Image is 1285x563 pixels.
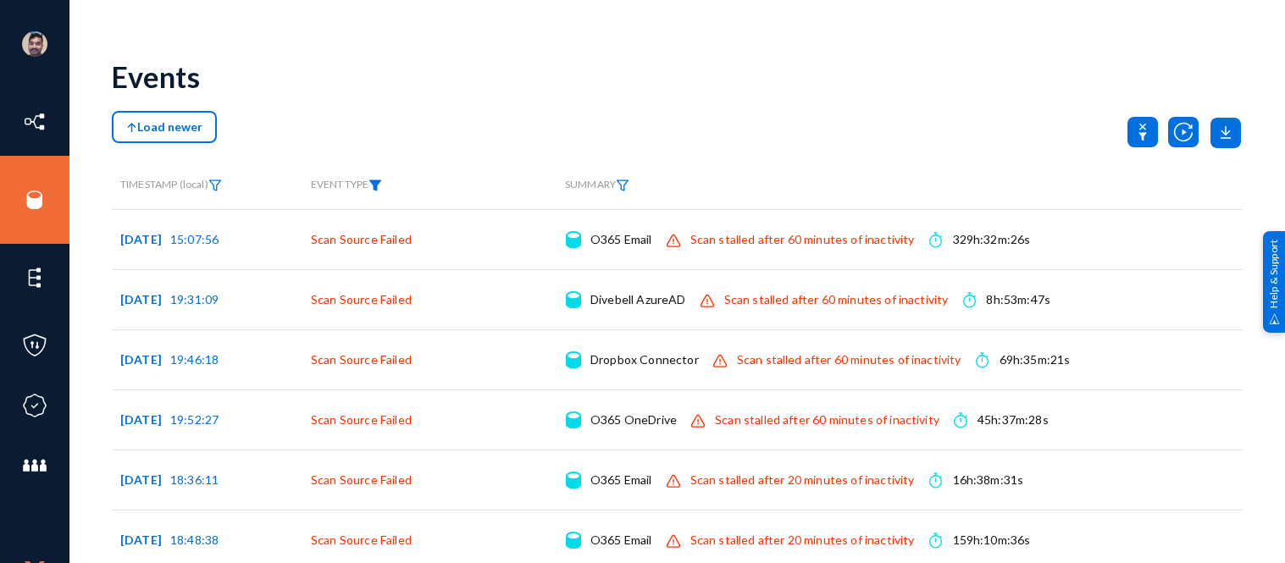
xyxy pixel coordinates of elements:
div: Scan stalled after 20 minutes of inactivity [690,532,915,549]
img: icon-inventory.svg [22,109,47,135]
img: icon-elements.svg [22,265,47,290]
span: Scan Source Failed [311,352,412,367]
img: icon-source.svg [566,411,580,428]
img: icon-time.svg [954,411,967,428]
div: 16h:38m:31s [953,472,1024,488]
div: Scan stalled after 20 minutes of inactivity [690,472,915,488]
span: Load newer [126,119,202,134]
span: 19:52:27 [170,412,219,427]
img: icon-compliance.svg [22,393,47,418]
span: EVENT TYPE [311,179,382,191]
img: icon-sources.svg [22,187,47,213]
img: icon-source.svg [566,532,580,549]
span: SUMMARY [565,178,629,190]
span: Scan Source Failed [311,412,412,427]
img: icon-time.svg [929,231,942,248]
div: Divebell AzureAD [590,291,686,308]
div: O365 OneDrive [590,411,677,428]
span: Scan Source Failed [311,472,412,487]
div: Help & Support [1263,230,1285,332]
div: O365 Email [590,231,652,248]
div: Events [112,59,200,94]
img: icon-filter.svg [616,179,629,191]
span: [DATE] [120,533,170,547]
img: icon-source.svg [566,231,580,248]
img: icon-source.svg [566,472,580,488]
img: icon-time.svg [929,472,942,488]
img: icon-arrow-above.svg [126,122,137,134]
img: icon-members.svg [22,453,47,478]
span: Scan Source Failed [311,232,412,246]
div: Dropbox Connector [590,351,699,368]
button: Load newer [112,111,217,143]
span: [DATE] [120,292,170,306]
span: 19:46:18 [170,352,219,367]
div: 45h:37m:28s [978,411,1049,428]
img: icon-filter.svg [208,179,222,191]
img: icon-filter-filled.svg [368,179,382,191]
span: Scan Source Failed [311,533,412,547]
span: 18:36:11 [170,472,219,487]
span: 19:31:09 [170,292,219,306]
img: help_support.svg [1269,313,1280,324]
div: 8h:53m:47s [986,291,1050,308]
span: [DATE] [120,352,170,367]
span: 15:07:56 [170,232,219,246]
img: icon-time.svg [976,351,989,368]
img: ACg8ocK1ZkZ6gbMmCU1AeqPIsBvrTWeY1xNXvgxNjkUXxjcqAiPEIvU=s96-c [22,31,47,57]
div: O365 Email [590,472,652,488]
img: icon-source.svg [566,351,580,368]
img: icon-time.svg [929,532,942,549]
div: 159h:10m:36s [953,532,1031,549]
img: icon-source.svg [566,291,580,308]
img: icon-policies.svg [22,333,47,358]
div: 329h:32m:26s [953,231,1031,248]
div: Scan stalled after 60 minutes of inactivity [724,291,949,308]
img: icon-time.svg [963,291,976,308]
span: [DATE] [120,412,170,427]
span: TIMESTAMP (local) [120,178,222,190]
span: Scan Source Failed [311,292,412,306]
img: icon-utility-autoscan.svg [1168,117,1199,147]
span: [DATE] [120,472,170,487]
div: Scan stalled after 60 minutes of inactivity [715,411,939,428]
div: O365 Email [590,532,652,549]
div: Scan stalled after 60 minutes of inactivity [737,351,961,368]
div: Scan stalled after 60 minutes of inactivity [690,231,915,248]
span: [DATE] [120,232,170,246]
span: 18:48:38 [170,533,219,547]
div: 69h:35m:21s [1000,351,1071,368]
